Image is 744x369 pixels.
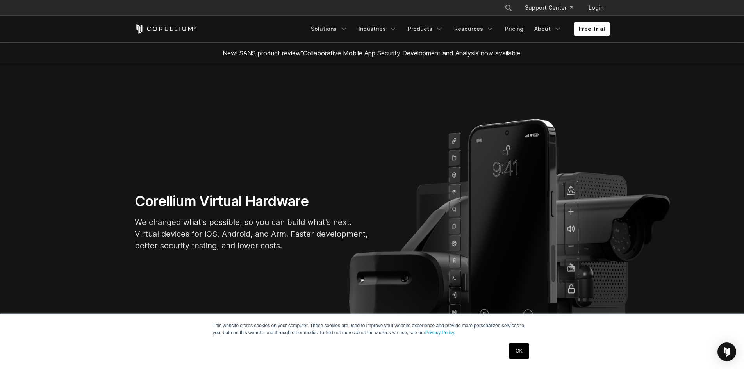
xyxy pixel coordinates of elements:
[574,22,610,36] a: Free Trial
[354,22,401,36] a: Industries
[530,22,566,36] a: About
[501,1,516,15] button: Search
[213,322,532,336] p: This website stores cookies on your computer. These cookies are used to improve your website expe...
[509,343,529,359] a: OK
[223,49,522,57] span: New! SANS product review now available.
[135,216,369,251] p: We changed what's possible, so you can build what's next. Virtual devices for iOS, Android, and A...
[403,22,448,36] a: Products
[135,193,369,210] h1: Corellium Virtual Hardware
[717,342,736,361] div: Open Intercom Messenger
[519,1,579,15] a: Support Center
[301,49,481,57] a: "Collaborative Mobile App Security Development and Analysis"
[450,22,499,36] a: Resources
[306,22,610,36] div: Navigation Menu
[135,24,197,34] a: Corellium Home
[306,22,352,36] a: Solutions
[425,330,455,335] a: Privacy Policy.
[495,1,610,15] div: Navigation Menu
[582,1,610,15] a: Login
[500,22,528,36] a: Pricing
